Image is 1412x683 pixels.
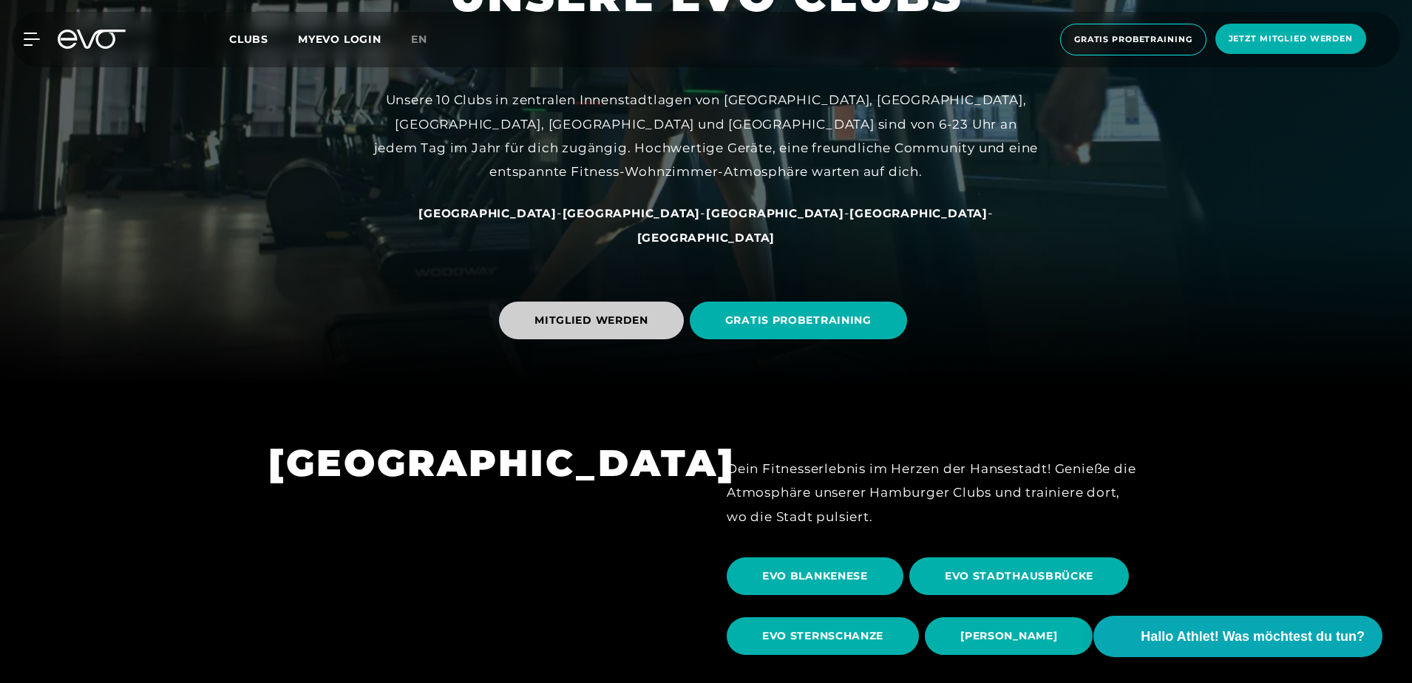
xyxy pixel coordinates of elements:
a: [GEOGRAPHIC_DATA] [637,230,775,245]
a: [GEOGRAPHIC_DATA] [849,205,988,220]
a: en [411,31,445,48]
h1: [GEOGRAPHIC_DATA] [268,439,685,487]
a: MYEVO LOGIN [298,33,381,46]
a: EVO BLANKENESE [727,546,909,606]
button: Hallo Athlet! Was möchtest du tun? [1093,616,1382,657]
span: Clubs [229,33,268,46]
span: EVO BLANKENESE [762,568,868,584]
span: [GEOGRAPHIC_DATA] [637,231,775,245]
a: [GEOGRAPHIC_DATA] [418,205,557,220]
span: Hallo Athlet! Was möchtest du tun? [1141,627,1365,647]
a: MITGLIED WERDEN [499,290,690,350]
span: Gratis Probetraining [1074,33,1192,46]
a: Gratis Probetraining [1056,24,1211,55]
a: GRATIS PROBETRAINING [690,290,913,350]
span: [PERSON_NAME] [960,628,1057,644]
a: [GEOGRAPHIC_DATA] [563,205,701,220]
span: MITGLIED WERDEN [534,313,648,328]
a: Jetzt Mitglied werden [1211,24,1371,55]
a: [GEOGRAPHIC_DATA] [706,205,844,220]
a: EVO STADTHAUSBRÜCKE [909,546,1135,606]
a: Clubs [229,32,298,46]
a: EVO STERNSCHANZE [727,606,925,666]
span: EVO STADTHAUSBRÜCKE [945,568,1093,584]
span: GRATIS PROBETRAINING [725,313,872,328]
div: Dein Fitnesserlebnis im Herzen der Hansestadt! Genieße die Atmosphäre unserer Hamburger Clubs und... [727,457,1144,529]
span: en [411,33,427,46]
span: Jetzt Mitglied werden [1229,33,1353,45]
a: [PERSON_NAME] [925,606,1099,666]
div: Unsere 10 Clubs in zentralen Innenstadtlagen von [GEOGRAPHIC_DATA], [GEOGRAPHIC_DATA], [GEOGRAPHI... [373,88,1039,183]
div: - - - - [373,201,1039,249]
span: EVO STERNSCHANZE [762,628,883,644]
